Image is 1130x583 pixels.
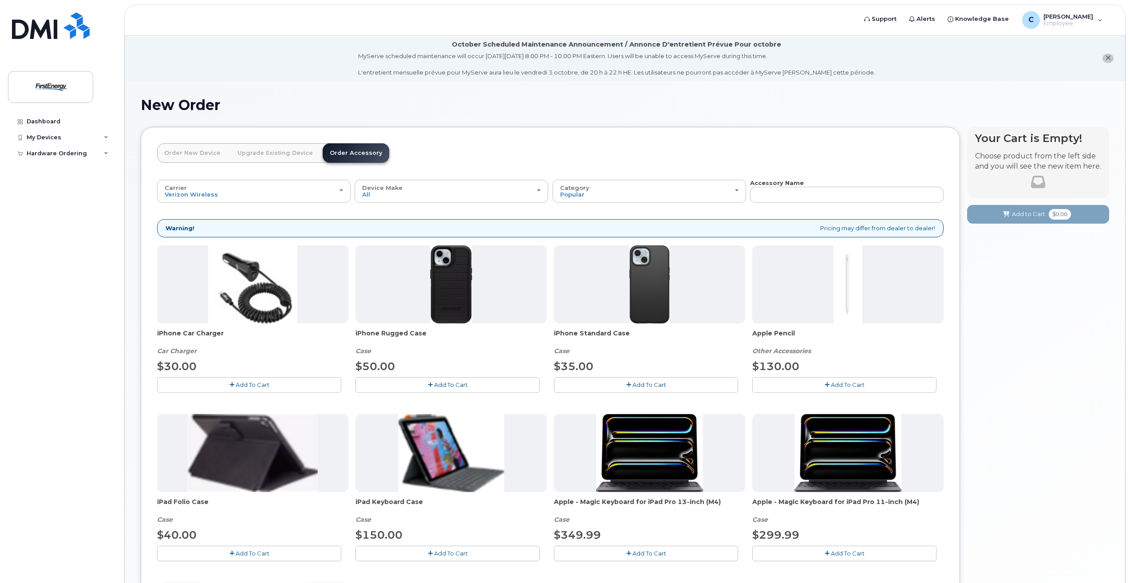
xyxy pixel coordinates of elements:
[356,528,403,541] span: $150.00
[356,497,547,524] div: iPad Keyboard Case
[752,377,936,393] button: Add To Cart
[141,97,1109,113] h1: New Order
[560,184,589,191] span: Category
[752,329,944,347] span: Apple Pencil
[430,245,472,323] img: Defender.jpg
[236,550,269,557] span: Add To Cart
[356,516,371,524] em: Case
[165,191,218,198] span: Verizon Wireless
[1102,54,1114,63] button: close notification
[236,381,269,388] span: Add To Cart
[157,546,341,561] button: Add To Cart
[629,245,670,323] img: Symmetry.jpg
[752,329,944,355] div: Apple Pencil
[1012,210,1045,218] span: Add to Cart
[362,184,403,191] span: Device Make
[752,497,944,524] div: Apple - Magic Keyboard for iPad Pro 11‑inch (M4)
[554,546,738,561] button: Add To Cart
[752,546,936,561] button: Add To Cart
[230,143,320,163] a: Upgrade Existing Device
[834,245,862,323] img: PencilPro.jpg
[157,528,197,541] span: $40.00
[975,151,1101,172] p: Choose product from the left side and you will see the new item here.
[157,497,348,524] div: iPad Folio Case
[157,497,348,515] span: iPad Folio Case
[1049,209,1071,220] span: $0.00
[166,224,194,232] strong: Warning!
[752,528,799,541] span: $299.99
[554,497,745,524] div: Apple - Magic Keyboard for iPad Pro 13‑inch (M4)
[1091,544,1123,576] iframe: Messenger Launcher
[208,245,297,323] img: iphonesecg.jpg
[356,377,540,393] button: Add To Cart
[165,184,187,191] span: Carrier
[358,52,875,77] div: MyServe scheduled maintenance will occur [DATE][DATE] 8:00 PM - 10:00 PM Eastern. Users will be u...
[356,546,540,561] button: Add To Cart
[752,360,799,373] span: $130.00
[554,360,593,373] span: $35.00
[554,377,738,393] button: Add To Cart
[831,381,865,388] span: Add To Cart
[157,516,173,524] em: Case
[356,497,547,515] span: iPad Keyboard Case
[560,191,585,198] span: Popular
[157,180,351,203] button: Carrier Verizon Wireless
[632,381,666,388] span: Add To Cart
[157,329,348,355] div: iPhone Car Charger
[434,550,468,557] span: Add To Cart
[554,528,601,541] span: $349.99
[596,414,703,492] img: magic_keyboard_for_ipad_pro.png
[398,414,504,492] img: keyboard.png
[632,550,666,557] span: Add To Cart
[356,329,547,347] span: iPhone Rugged Case
[434,381,468,388] span: Add To Cart
[794,414,902,492] img: magic_keyboard_for_ipad_pro.png
[554,329,745,355] div: iPhone Standard Case
[356,329,547,355] div: iPhone Rugged Case
[554,516,569,524] em: Case
[752,497,944,515] span: Apple - Magic Keyboard for iPad Pro 11‑inch (M4)
[356,360,395,373] span: $50.00
[975,132,1101,144] h4: Your Cart is Empty!
[157,329,348,347] span: iPhone Car Charger
[356,347,371,355] em: Case
[452,40,781,49] div: October Scheduled Maintenance Announcement / Annonce D'entretient Prévue Pour octobre
[752,347,811,355] em: Other Accessories
[554,329,745,347] span: iPhone Standard Case
[323,143,389,163] a: Order Accessory
[157,219,944,237] div: Pricing may differ from dealer to dealer!
[554,497,745,515] span: Apple - Magic Keyboard for iPad Pro 13‑inch (M4)
[188,414,318,492] img: folio.png
[553,180,746,203] button: Category Popular
[362,191,370,198] span: All
[157,143,228,163] a: Order New Device
[831,550,865,557] span: Add To Cart
[157,347,197,355] em: Car Charger
[355,180,548,203] button: Device Make All
[157,377,341,393] button: Add To Cart
[967,205,1109,223] button: Add to Cart $0.00
[157,360,197,373] span: $30.00
[750,179,804,186] strong: Accessory Name
[752,516,768,524] em: Case
[554,347,569,355] em: Case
